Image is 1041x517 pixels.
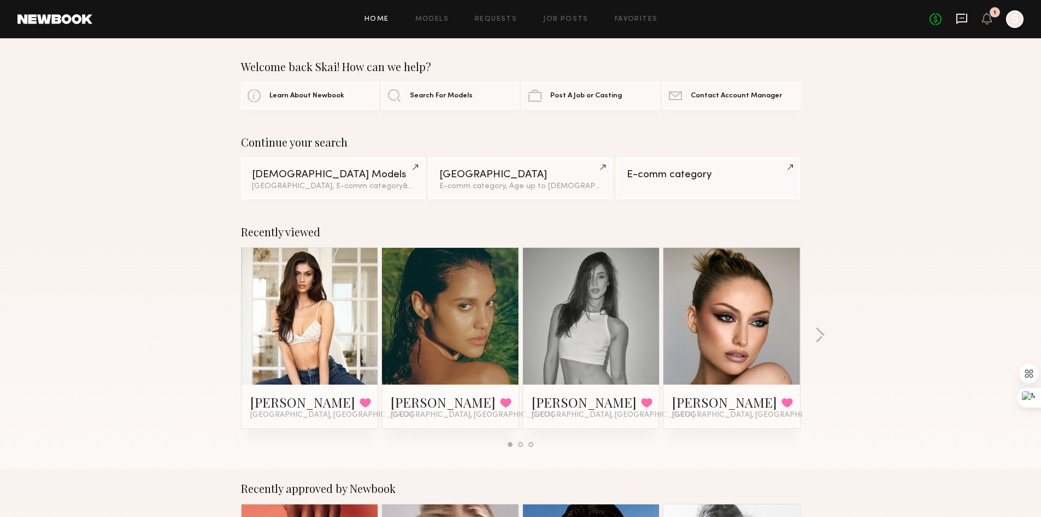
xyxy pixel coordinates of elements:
[522,82,660,109] a: Post A Job or Casting
[543,16,589,23] a: Job Posts
[550,92,622,100] span: Post A Job or Casting
[993,10,996,16] div: 1
[250,393,355,411] a: [PERSON_NAME]
[615,16,658,23] a: Favorites
[439,170,602,180] div: [GEOGRAPHIC_DATA]
[415,16,449,23] a: Models
[691,92,782,100] span: Contact Account Manager
[381,82,519,109] a: Search For Models
[269,92,344,100] span: Learn About Newbook
[241,82,379,109] a: Learn About Newbook
[672,411,835,420] span: [GEOGRAPHIC_DATA], [GEOGRAPHIC_DATA]
[241,60,801,73] div: Welcome back Skai! How can we help?
[428,158,613,199] a: [GEOGRAPHIC_DATA]E-comm category, Age up to [DEMOGRAPHIC_DATA].
[410,92,473,100] span: Search For Models
[662,82,800,109] a: Contact Account Manager
[672,393,777,411] a: [PERSON_NAME]
[532,411,695,420] span: [GEOGRAPHIC_DATA], [GEOGRAPHIC_DATA]
[439,183,602,190] div: E-comm category, Age up to [DEMOGRAPHIC_DATA].
[627,170,789,180] div: E-comm category
[532,393,637,411] a: [PERSON_NAME]
[364,16,389,23] a: Home
[241,136,801,149] div: Continue your search
[250,411,413,420] span: [GEOGRAPHIC_DATA], [GEOGRAPHIC_DATA]
[403,183,455,190] span: & 2 other filter s
[241,482,801,495] div: Recently approved by Newbook
[391,393,496,411] a: [PERSON_NAME]
[252,170,414,180] div: [DEMOGRAPHIC_DATA] Models
[241,158,425,199] a: [DEMOGRAPHIC_DATA] Models[GEOGRAPHIC_DATA], E-comm category&2other filters
[475,16,517,23] a: Requests
[391,411,554,420] span: [GEOGRAPHIC_DATA], [GEOGRAPHIC_DATA]
[252,183,414,190] div: [GEOGRAPHIC_DATA], E-comm category
[241,225,801,239] div: Recently viewed
[1006,10,1024,28] a: S
[616,158,800,199] a: E-comm category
